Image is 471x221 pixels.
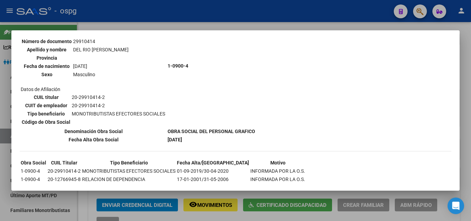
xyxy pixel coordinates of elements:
[21,38,72,45] th: Número de documento
[82,175,176,183] td: RELACION DE DEPENDENCIA
[177,159,249,167] th: Fecha Alta/[GEOGRAPHIC_DATA]
[20,136,167,143] th: Fecha Alta Obra Social
[250,159,305,167] th: Motivo
[21,46,72,53] th: Apellido y nombre
[20,5,167,127] td: Datos personales Datos de Afiliación
[73,71,129,78] td: Masculino
[21,110,71,118] th: Tipo beneficiario
[73,38,129,45] td: 29910414
[250,167,305,175] td: INFORMADA POR LA O.S.
[177,167,249,175] td: 01-09-2019/30-04-2020
[71,110,166,118] td: MONOTRIBUTISTAS EFECTORES SOCIALES
[168,129,255,134] b: OBRA SOCIAL DEL PERSONAL GRAFICO
[168,63,188,69] b: 1-0900-4
[71,93,166,101] td: 20-29910414-2
[73,46,129,53] td: DEL RIO [PERSON_NAME]
[21,102,71,109] th: CUIT de empleador
[20,167,47,175] td: 1-0900-4
[21,54,72,62] th: Provincia
[177,175,249,183] td: 17-01-2001/31-05-2006
[20,175,47,183] td: 1-0900-4
[250,175,305,183] td: INFORMADA POR LA O.S.
[448,198,464,214] div: Open Intercom Messenger
[73,62,129,70] td: [DATE]
[21,71,72,78] th: Sexo
[47,175,81,183] td: 20-12766945-8
[168,137,182,142] b: [DATE]
[71,102,166,109] td: 20-29910414-2
[47,159,81,167] th: CUIL Titular
[21,62,72,70] th: Fecha de nacimiento
[82,159,176,167] th: Tipo Beneficiario
[21,93,71,101] th: CUIL titular
[20,159,47,167] th: Obra Social
[21,118,71,126] th: Código de Obra Social
[82,167,176,175] td: MONOTRIBUTISTAS EFECTORES SOCIALES
[20,128,167,135] th: Denominación Obra Social
[47,167,81,175] td: 20-29910414-2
